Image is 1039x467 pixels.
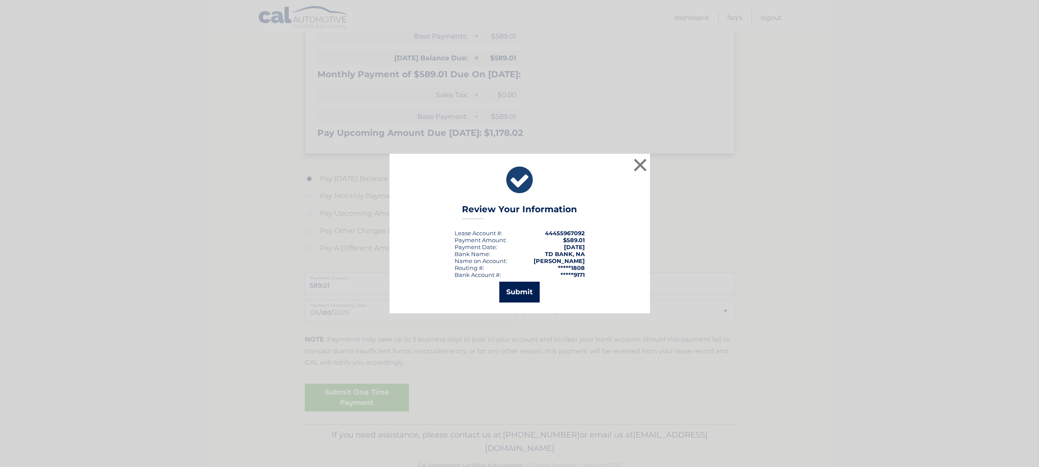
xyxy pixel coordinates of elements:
[455,257,507,264] div: Name on Account:
[455,264,484,271] div: Routing #:
[455,243,497,250] div: :
[534,257,585,264] strong: [PERSON_NAME]
[545,250,585,257] strong: TD BANK, NA
[632,156,649,174] button: ×
[455,243,496,250] span: Payment Date
[455,230,502,237] div: Lease Account #:
[455,271,501,278] div: Bank Account #:
[563,237,585,243] span: $589.01
[462,204,577,219] h3: Review Your Information
[455,250,490,257] div: Bank Name:
[455,237,507,243] div: Payment Amount:
[545,230,585,237] strong: 44455967092
[564,243,585,250] span: [DATE]
[499,282,540,303] button: Submit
